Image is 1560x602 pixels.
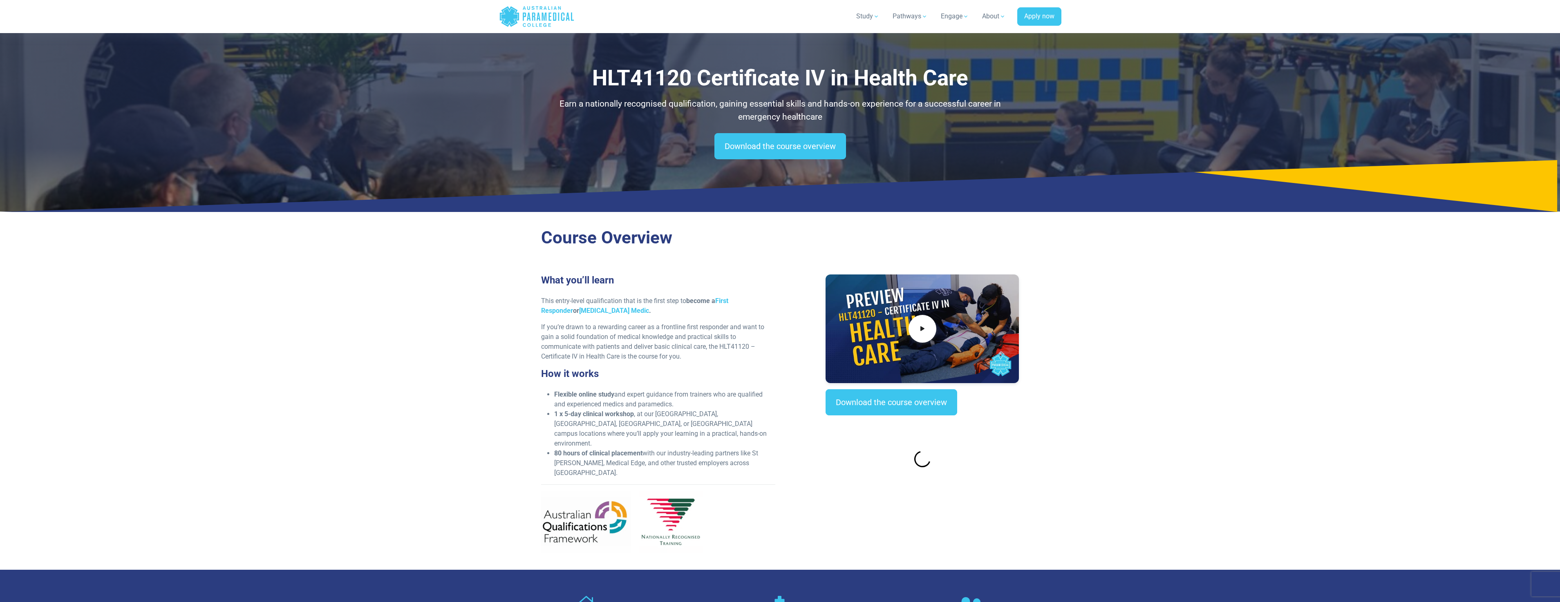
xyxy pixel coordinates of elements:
[541,297,728,314] a: First Responder
[554,390,614,398] strong: Flexible online study
[554,390,775,409] li: and expert guidance from trainers who are qualified and experienced medics and paramedics.
[579,307,649,314] a: [MEDICAL_DATA] Medic
[541,322,775,361] p: If you’re drawn to a rewarding career as a frontline first responder and want to gain a solid fou...
[554,410,634,418] strong: 1 x 5-day clinical workshop
[977,5,1011,28] a: About
[888,5,933,28] a: Pathways
[554,448,775,478] li: with our industry-leading partners like St [PERSON_NAME], Medical Edge, and other trusted employe...
[851,5,884,28] a: Study
[1017,7,1061,26] a: Apply now
[541,227,1019,248] h2: Course Overview
[714,133,846,159] a: Download the course overview
[541,274,775,286] h3: What you’ll learn
[499,3,575,30] a: Australian Paramedical College
[826,389,957,415] a: Download the course overview
[936,5,974,28] a: Engage
[541,98,1019,123] p: Earn a nationally recognised qualification, gaining essential skills and hands-on experience for ...
[541,297,728,314] strong: become a or .
[554,449,642,457] strong: 80 hours of clinical placement
[541,368,775,380] h3: How it works
[541,65,1019,91] h1: HLT41120 Certificate IV in Health Care
[554,409,775,448] li: , at our [GEOGRAPHIC_DATA], [GEOGRAPHIC_DATA], [GEOGRAPHIC_DATA], or [GEOGRAPHIC_DATA] campus loc...
[541,296,775,316] p: This entry-level qualification that is the first step to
